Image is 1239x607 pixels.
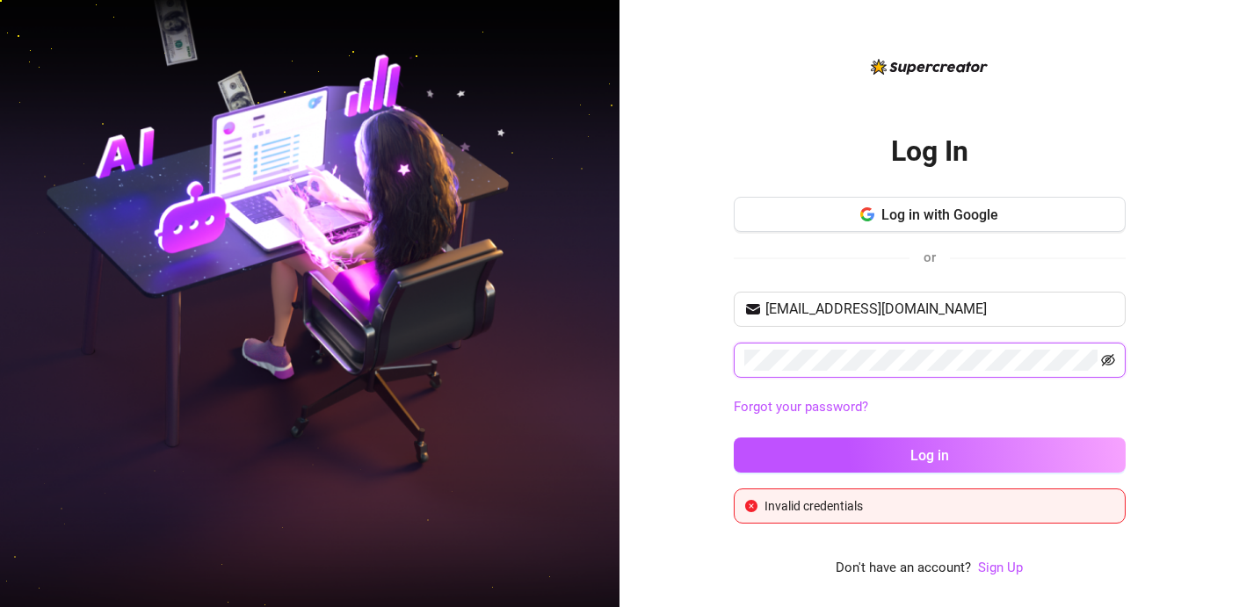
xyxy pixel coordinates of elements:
[734,197,1126,232] button: Log in with Google
[978,560,1023,575] a: Sign Up
[871,59,988,75] img: logo-BBDzfeDw.svg
[978,558,1023,579] a: Sign Up
[734,399,868,415] a: Forgot your password?
[881,206,998,223] span: Log in with Google
[765,299,1115,320] input: Your email
[764,496,1114,516] div: Invalid credentials
[836,558,971,579] span: Don't have an account?
[1101,353,1115,367] span: eye-invisible
[745,500,757,512] span: close-circle
[924,249,936,265] span: or
[734,437,1126,473] button: Log in
[910,447,949,464] span: Log in
[891,134,968,170] h2: Log In
[734,397,1126,418] a: Forgot your password?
